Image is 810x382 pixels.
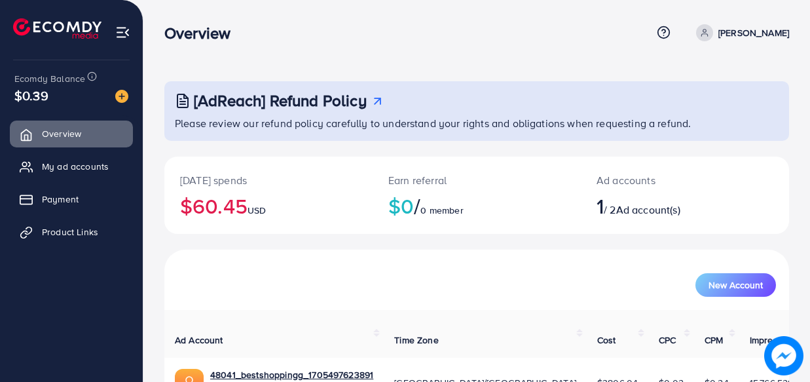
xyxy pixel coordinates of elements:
a: 48041_bestshoppingg_1705497623891 [210,368,373,381]
img: logo [13,18,101,39]
p: [DATE] spends [180,172,357,188]
span: / [414,191,420,221]
a: [PERSON_NAME] [691,24,789,41]
span: 1 [597,191,604,221]
span: CPM [705,334,723,347]
span: USD [248,204,266,217]
span: Overview [42,127,81,140]
img: image [115,90,128,103]
p: Please review our refund policy carefully to understand your rights and obligations when requesti... [175,115,781,131]
p: [PERSON_NAME] [718,25,789,41]
span: New Account [709,280,763,290]
span: CPC [659,334,676,347]
span: Ad Account [175,334,223,347]
img: menu [115,25,130,40]
span: Cost [597,334,616,347]
h3: Overview [164,24,241,43]
a: Payment [10,186,133,212]
a: Product Links [10,219,133,245]
button: New Account [695,273,776,297]
p: Ad accounts [597,172,722,188]
img: image [764,336,803,375]
span: Product Links [42,225,98,239]
span: Ecomdy Balance [14,72,85,85]
h2: $60.45 [180,193,357,218]
span: Payment [42,193,79,206]
span: Time Zone [394,334,438,347]
span: Impression [750,334,796,347]
span: Ad account(s) [616,202,680,217]
a: My ad accounts [10,153,133,180]
h2: $0 [388,193,565,218]
h2: / 2 [597,193,722,218]
span: 0 member [420,204,463,217]
h3: [AdReach] Refund Policy [194,91,367,110]
span: $0.39 [14,86,48,105]
a: Overview [10,121,133,147]
span: My ad accounts [42,160,109,173]
p: Earn referral [388,172,565,188]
